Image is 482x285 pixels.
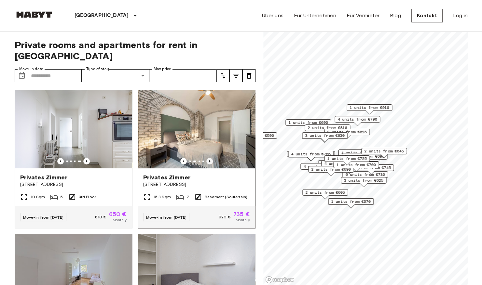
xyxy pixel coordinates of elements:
[138,90,255,228] a: Marketing picture of unit DE-02-004-006-05HFMarketing picture of unit DE-02-004-006-05HFPrevious ...
[231,132,277,142] div: Map marker
[302,189,348,199] div: Map marker
[351,165,391,171] span: 3 units from €745
[303,163,343,169] span: 4 units from €785
[344,177,383,183] span: 3 units from €625
[341,177,386,187] div: Map marker
[19,66,43,72] label: Move-in date
[333,162,379,172] div: Map marker
[15,11,54,18] img: Habyt
[154,66,171,72] label: Max price
[302,133,347,143] div: Map marker
[186,194,189,200] span: 7
[308,166,354,176] div: Map marker
[336,162,376,168] span: 1 units from €700
[262,12,283,19] a: Über uns
[20,174,67,181] span: Privates Zimmer
[311,166,351,172] span: 2 units from €690
[109,211,127,217] span: 650 €
[15,90,132,168] img: Marketing picture of unit DE-02-011-001-01HF
[347,12,379,19] a: Für Vermieter
[342,171,388,181] div: Map marker
[321,160,367,170] div: Map marker
[205,194,247,200] span: Basement (Souterrain)
[57,158,64,164] button: Previous image
[411,9,443,22] a: Kontakt
[327,156,367,162] span: 1 units from €725
[79,194,96,200] span: 3rd Floor
[294,12,336,19] a: Für Unternehmen
[324,129,370,139] div: Map marker
[361,148,407,158] div: Map marker
[302,132,348,142] div: Map marker
[331,199,371,204] span: 1 units from €570
[345,172,385,177] span: 6 units from €730
[390,12,401,19] a: Blog
[347,104,392,114] div: Map marker
[364,148,404,154] span: 2 units from €645
[288,151,334,161] div: Map marker
[324,155,370,165] div: Map marker
[15,90,132,228] a: Previous imagePrevious imagePrivates Zimmer[STREET_ADDRESS]10 Sqm53rd FloorMove-in from [DATE]810...
[285,119,331,129] div: Map marker
[61,194,63,200] span: 5
[291,151,331,157] span: 4 units from €755
[300,163,346,173] div: Map marker
[288,120,328,125] span: 1 units from €690
[139,90,256,168] img: Marketing picture of unit DE-02-004-006-05HF
[206,158,213,164] button: Previous image
[348,164,394,175] div: Map marker
[337,116,377,122] span: 4 units from €790
[287,151,335,161] div: Map marker
[341,150,381,156] span: 4 units from €800
[342,153,387,163] div: Map marker
[154,194,171,200] span: 15.3 Sqm
[242,69,255,82] button: tune
[327,129,367,135] span: 2 units from €825
[143,174,190,181] span: Privates Zimmer
[112,217,127,223] span: Monthly
[305,124,350,135] div: Map marker
[235,217,250,223] span: Monthly
[338,149,384,160] div: Map marker
[265,276,294,283] a: Mapbox logo
[305,133,345,138] span: 3 units from €630
[83,158,90,164] button: Previous image
[75,12,129,19] p: [GEOGRAPHIC_DATA]
[328,198,374,208] div: Map marker
[219,214,231,220] span: 920 €
[350,105,389,110] span: 1 units from €910
[20,181,127,188] span: [STREET_ADDRESS]
[143,181,250,188] span: [STREET_ADDRESS]
[15,69,28,82] button: Choose date
[229,69,242,82] button: tune
[345,153,384,159] span: 6 units from €690
[233,211,250,217] span: 735 €
[234,133,274,138] span: 3 units from €590
[180,158,187,164] button: Previous image
[23,215,64,220] span: Move-in from [DATE]
[146,215,187,220] span: Move-in from [DATE]
[335,116,380,126] div: Map marker
[95,214,106,220] span: 810 €
[86,66,109,72] label: Type of stay
[31,194,45,200] span: 10 Sqm
[308,125,347,131] span: 2 units from €810
[453,12,468,19] a: Log in
[15,39,255,61] span: Private rooms and apartments for rent in [GEOGRAPHIC_DATA]
[216,69,229,82] button: tune
[305,189,345,195] span: 2 units from €605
